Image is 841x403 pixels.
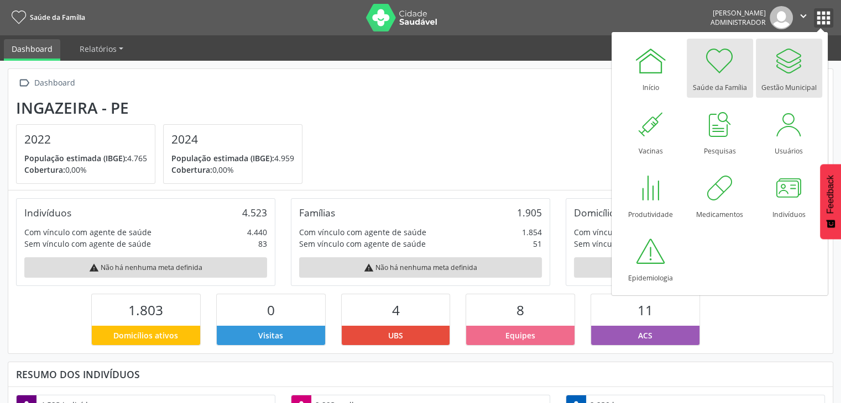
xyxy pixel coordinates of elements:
div: 1.905 [517,206,542,219]
span: 8 [516,301,524,319]
a: Início [618,39,684,98]
a: Indivíduos [756,166,822,225]
span: Domicílios ativos [113,330,178,341]
h4: 2024 [171,132,294,146]
div: Com vínculo com agente de saúde [574,226,701,238]
div: Não há nenhuma meta definida [574,257,817,278]
div: Sem vínculo com agente de saúde [574,238,701,250]
a: Produtividade [618,166,684,225]
span: Cobertura: [171,165,212,175]
div: Sem vínculo com agente de saúde [24,238,151,250]
a: Relatórios [72,39,131,59]
a: Vacinas [618,102,684,161]
a: Medicamentos [687,166,753,225]
i: warning [364,263,374,273]
span: 0 [267,301,275,319]
a:  Dashboard [16,75,77,91]
div: Dashboard [32,75,77,91]
span: Equipes [505,330,535,341]
div: Domicílios [574,206,620,219]
div: 51 [533,238,542,250]
span: 4 [392,301,400,319]
p: 4.959 [171,152,294,164]
a: Saúde da Família [8,8,85,26]
div: Ingazeira - PE [16,99,310,117]
a: Dashboard [4,39,60,61]
button:  [793,6,814,29]
div: 4.523 [242,206,267,219]
a: Pesquisas [687,102,753,161]
h4: 2022 [24,132,147,146]
span: Administrador [711,18,766,27]
div: [PERSON_NAME] [711,8,766,18]
i:  [797,10,809,22]
div: Indivíduos [24,206,71,219]
button: Feedback - Mostrar pesquisa [820,164,841,239]
a: Usuários [756,102,822,161]
p: 4.765 [24,152,147,164]
div: Não há nenhuma meta definida [24,257,267,278]
span: Cobertura: [24,165,65,175]
p: 0,00% [171,164,294,176]
div: Famílias [299,206,335,219]
i:  [16,75,32,91]
img: img [770,6,793,29]
p: 0,00% [24,164,147,176]
div: Sem vínculo com agente de saúde [299,238,426,250]
span: Feedback [826,175,835,214]
span: 11 [638,301,653,319]
button: apps [814,8,833,28]
div: Com vínculo com agente de saúde [299,226,426,238]
span: Relatórios [80,44,117,54]
div: 83 [258,238,267,250]
span: Saúde da Família [30,13,85,22]
div: 1.854 [522,226,542,238]
div: 4.440 [247,226,267,238]
span: 1.803 [128,301,163,319]
span: Visitas [258,330,283,341]
a: Saúde da Família [687,39,753,98]
div: Com vínculo com agente de saúde [24,226,152,238]
span: População estimada (IBGE): [24,153,127,163]
a: Epidemiologia [618,229,684,288]
span: UBS [388,330,403,341]
div: Não há nenhuma meta definida [299,257,542,278]
span: ACS [638,330,652,341]
div: Resumo dos indivíduos [16,368,825,380]
i: warning [89,263,99,273]
span: População estimada (IBGE): [171,153,274,163]
a: Gestão Municipal [756,39,822,98]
